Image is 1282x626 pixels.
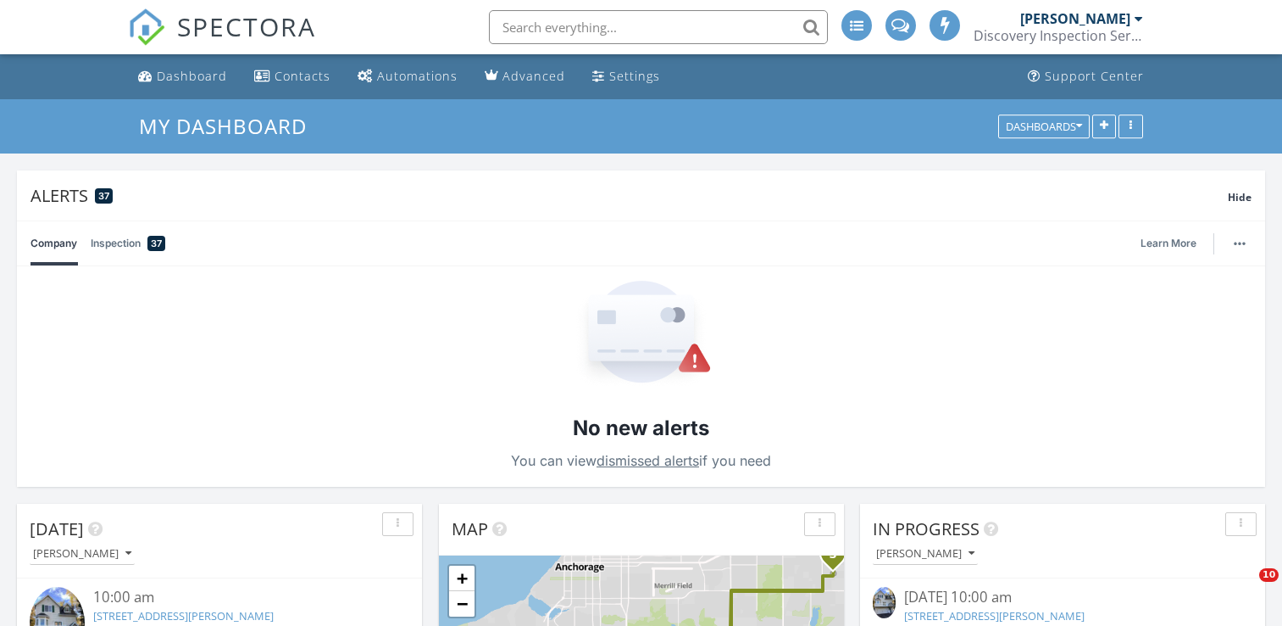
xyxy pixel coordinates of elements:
[502,68,565,84] div: Advanced
[1021,61,1151,92] a: Support Center
[573,414,709,443] h2: No new alerts
[98,190,109,202] span: 37
[489,10,828,44] input: Search everything...
[586,61,667,92] a: Settings
[478,61,572,92] a: Advanced
[128,8,165,46] img: The Best Home Inspection Software - Spectora
[1006,120,1082,132] div: Dashboards
[873,517,980,540] span: In Progress
[833,553,843,563] div: 810 Hunt Cir, Anchorage, AK 99504
[597,452,699,469] a: dismissed alerts
[131,61,234,92] a: Dashboard
[873,587,896,618] img: 9554383%2Freports%2F0fc2d503-df0a-43ab-ae07-08bd033822b2%2Fcover_photos%2FraRmYfFoD8P5je3koBVN%2F...
[449,566,475,591] a: Zoom in
[377,68,458,84] div: Automations
[1228,190,1251,204] span: Hide
[93,608,274,623] a: [STREET_ADDRESS][PERSON_NAME]
[452,517,488,540] span: Map
[876,548,974,560] div: [PERSON_NAME]
[1224,568,1265,609] iframe: Intercom live chat
[157,68,227,84] div: Dashboard
[449,591,475,617] a: Zoom out
[511,449,771,472] p: You can view if you need
[1020,10,1130,27] div: [PERSON_NAME]
[1140,235,1207,252] a: Learn More
[91,221,165,265] a: Inspection
[1234,242,1246,245] img: ellipsis-632cfdd7c38ec3a7d453.svg
[904,608,1085,623] a: [STREET_ADDRESS][PERSON_NAME]
[351,61,464,92] a: Automations (Advanced)
[904,587,1220,608] div: [DATE] 10:00 am
[33,548,131,560] div: [PERSON_NAME]
[1045,68,1144,84] div: Support Center
[93,587,378,608] div: 10:00 am
[974,27,1143,44] div: Discovery Inspection Services
[247,61,337,92] a: Contacts
[1259,568,1279,582] span: 10
[31,184,1228,207] div: Alerts
[30,517,84,540] span: [DATE]
[571,281,712,387] img: Empty State
[609,68,660,84] div: Settings
[830,549,836,561] i: 3
[139,112,321,140] a: My Dashboard
[275,68,330,84] div: Contacts
[30,543,135,566] button: [PERSON_NAME]
[873,543,978,566] button: [PERSON_NAME]
[151,235,162,252] span: 37
[177,8,316,44] span: SPECTORA
[31,221,77,265] a: Company
[998,115,1090,138] button: Dashboards
[128,23,316,59] a: SPECTORA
